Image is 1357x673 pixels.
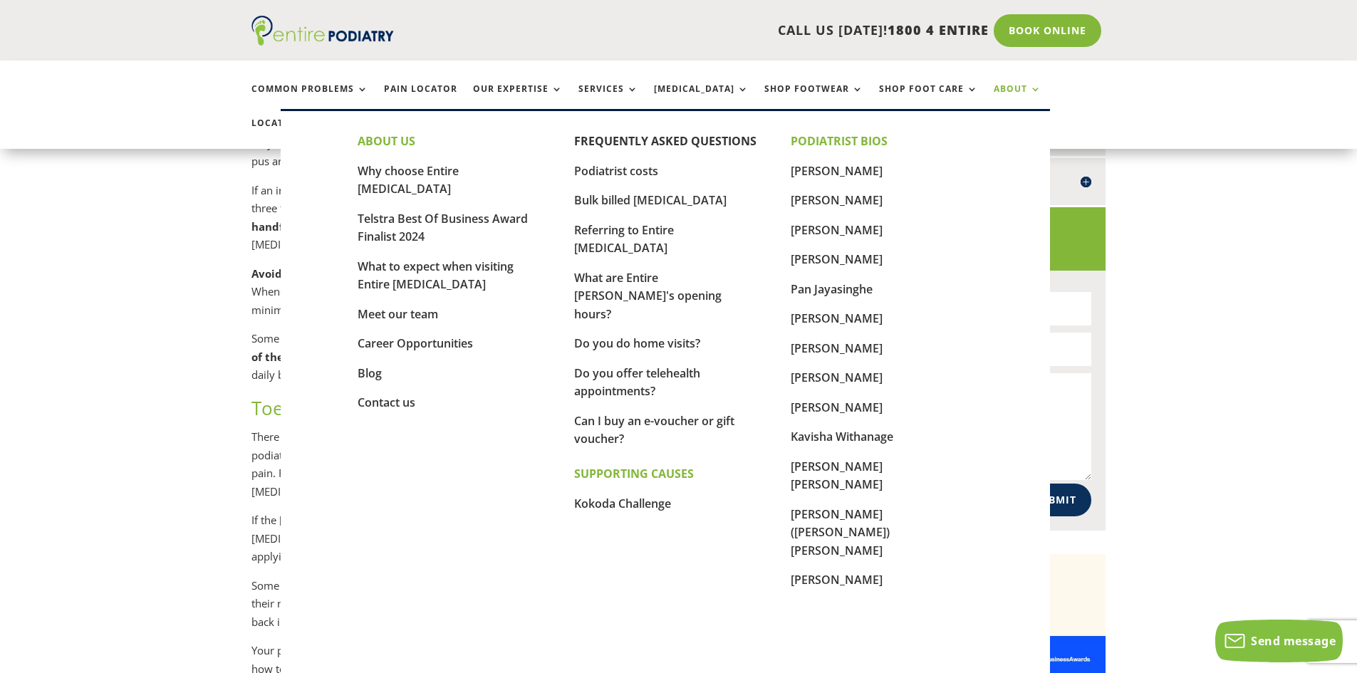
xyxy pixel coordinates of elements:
[251,577,806,642] p: Some people who suffer from returning ingrown toenails wish to return to a podiatrist on a regula...
[251,265,806,330] p: as the pressure against the toe can irritate and worsen the [MEDICAL_DATA]. Whenever possible wea...
[791,311,883,326] a: [PERSON_NAME]
[358,163,459,197] a: Why choose Entire [MEDICAL_DATA]
[791,429,893,444] a: Kavisha Withanage
[994,14,1101,47] a: Book Online
[574,496,671,511] a: Kokoda Challenge
[791,459,883,493] a: [PERSON_NAME] [PERSON_NAME]
[473,84,563,115] a: Our Expertise
[251,84,368,115] a: Common Problems
[358,259,514,293] a: What to expect when visiting Entire [MEDICAL_DATA]
[251,511,806,577] p: If the [MEDICAL_DATA] returns on a regular basis then may be required. Permanent [MEDICAL_DATA] s...
[574,133,757,149] a: FREQUENTLY ASKED QUESTIONS
[574,192,727,208] a: Bulk billed [MEDICAL_DATA]
[791,370,883,385] a: [PERSON_NAME]
[251,201,805,234] strong: [MEDICAL_DATA] solution or a handful of Epsom salts
[1251,633,1336,649] span: Send message
[384,84,457,115] a: Pain Locator
[1019,484,1091,516] button: Submit
[251,118,323,149] a: Locations
[449,21,989,40] p: CALL US [DATE]!
[251,428,806,511] p: There are different treatment options available to manage an [MEDICAL_DATA]. Typically, treatment...
[791,400,883,415] a: [PERSON_NAME]
[251,330,806,395] p: Some people experience relief by applying a small amount of clean material such as to separate th...
[251,16,394,46] img: logo (1)
[574,222,674,256] a: Referring to Entire [MEDICAL_DATA]
[251,34,394,48] a: Entire Podiatry
[574,335,700,351] a: Do you do home visits?
[574,466,694,481] strong: SUPPORTING CAUSES
[791,506,890,558] a: [PERSON_NAME] ([PERSON_NAME]) [PERSON_NAME]
[251,331,806,364] strong: cotton wool down the side of the nail
[791,281,873,297] a: Pan Jayasinghe
[251,395,489,421] span: Toenail ingrowth treatment
[251,182,806,265] p: If an infection is present we recommend you for up to 10 minutes two to three times a day. It is ...
[358,335,473,351] a: Career Opportunities
[791,133,888,149] strong: PODIATRIST BIOS
[791,222,883,238] a: [PERSON_NAME]
[251,116,806,182] p: If the [MEDICAL_DATA] is showing signs of infection you can begin to fight the infection at home....
[574,270,722,322] a: What are Entire [PERSON_NAME]'s opening hours?
[578,84,638,115] a: Services
[791,251,883,267] a: [PERSON_NAME]
[358,365,382,381] a: Blog
[358,133,415,149] strong: ABOUT US
[574,365,700,400] a: Do you offer telehealth appointments?
[791,572,883,588] a: [PERSON_NAME]
[574,163,658,179] a: Podiatrist costs
[574,413,734,447] a: Can I buy an e-voucher or gift voucher?
[994,84,1041,115] a: About
[888,21,989,38] span: 1800 4 ENTIRE
[654,84,749,115] a: [MEDICAL_DATA]
[879,84,978,115] a: Shop Foot Care
[358,306,438,322] a: Meet our team
[791,192,883,208] a: [PERSON_NAME]
[791,340,883,356] a: [PERSON_NAME]
[358,211,528,245] a: Telstra Best Of Business Award Finalist 2024
[358,395,415,410] a: Contact us
[791,163,883,179] a: [PERSON_NAME]
[764,84,863,115] a: Shop Footwear
[1215,620,1343,662] button: Send message
[251,266,390,281] strong: Avoid wearing tight shoes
